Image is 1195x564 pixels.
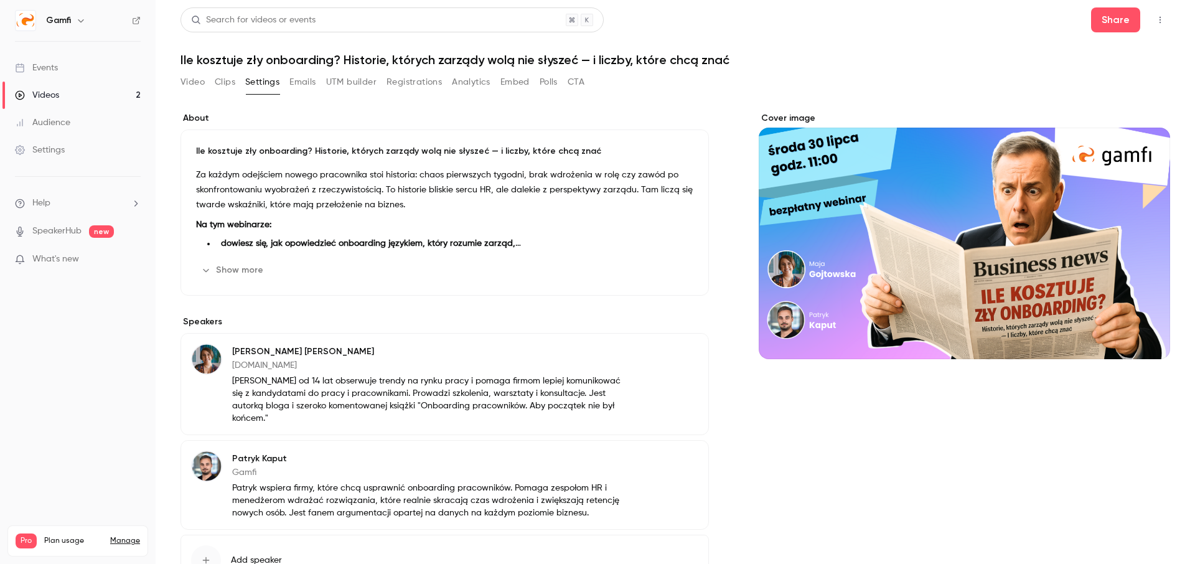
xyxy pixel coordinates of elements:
[232,482,628,519] p: Patryk wspiera firmy, które chcą usprawnić onboarding pracowników. Pomaga zespołom HR i menedżero...
[215,72,235,92] button: Clips
[32,197,50,210] span: Help
[452,72,490,92] button: Analytics
[180,112,709,125] label: About
[500,72,530,92] button: Embed
[1150,10,1170,30] button: Top Bar Actions
[180,72,205,92] button: Video
[232,466,628,479] p: Gamfi
[15,116,70,129] div: Audience
[192,451,222,481] img: Patryk Kaput
[196,167,693,212] p: Za każdym odejściem nowego pracownika stoi historia: chaos pierwszych tygodni, brak wdrożenia w r...
[759,112,1170,125] label: Cover image
[232,375,628,425] p: [PERSON_NAME] od 14 lat obserwuje trendy na rynku pracy i pomaga firmom lepiej komunikować się z ...
[232,359,628,372] p: [DOMAIN_NAME]
[192,344,222,374] img: Maja Gojtowska
[110,536,140,546] a: Manage
[289,72,316,92] button: Emails
[232,345,628,358] p: [PERSON_NAME] [PERSON_NAME]
[16,533,37,548] span: Pro
[196,220,271,229] strong: Na tym webinarze:
[221,239,521,248] strong: dowiesz się, jak opowiedzieć onboarding językiem, który rozumie zarząd,
[180,316,709,328] label: Speakers
[180,52,1170,67] h1: Ile kosztuje zły onboarding? Historie, których zarządy wolą nie słyszeć — i liczby, które chcą znać
[232,453,628,465] p: Patryk Kaput
[46,14,71,27] h6: Gamfi
[15,89,59,101] div: Videos
[32,225,82,238] a: SpeakerHub
[245,72,279,92] button: Settings
[15,144,65,156] div: Settings
[540,72,558,92] button: Polls
[180,333,709,435] div: Maja Gojtowska[PERSON_NAME] [PERSON_NAME][DOMAIN_NAME][PERSON_NAME] od 14 lat obserwuje trendy na...
[44,536,103,546] span: Plan usage
[759,112,1170,359] section: Cover image
[326,72,377,92] button: UTM builder
[196,145,693,157] p: Ile kosztuje zły onboarding? Historie, których zarządy wolą nie słyszeć — i liczby, które chcą znać
[32,253,79,266] span: What's new
[89,225,114,238] span: new
[387,72,442,92] button: Registrations
[180,440,709,530] div: Patryk KaputPatryk KaputGamfiPatryk wspiera firmy, które chcą usprawnić onboarding pracowników. P...
[568,72,584,92] button: CTA
[1091,7,1140,32] button: Share
[15,62,58,74] div: Events
[191,14,316,27] div: Search for videos or events
[196,260,271,280] button: Show more
[16,11,35,31] img: Gamfi
[15,197,141,210] li: help-dropdown-opener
